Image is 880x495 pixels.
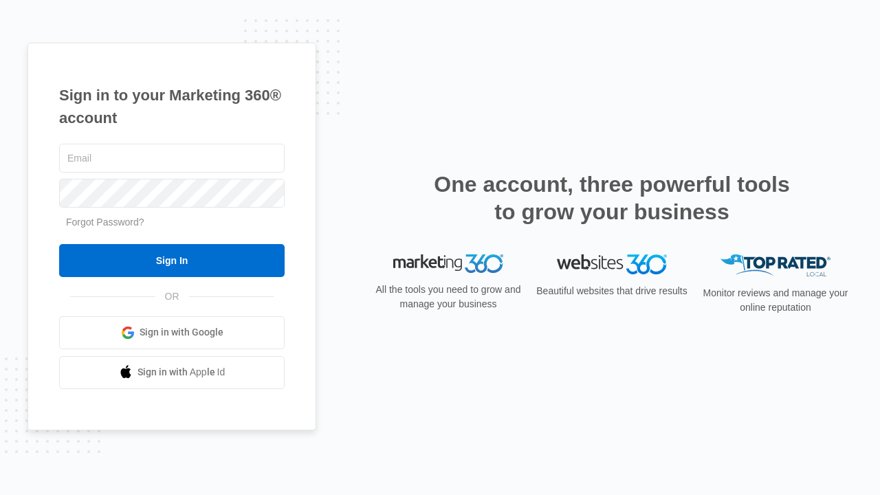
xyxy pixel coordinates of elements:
[393,254,503,274] img: Marketing 360
[535,284,689,298] p: Beautiful websites that drive results
[720,254,830,277] img: Top Rated Local
[59,144,285,173] input: Email
[137,365,225,379] span: Sign in with Apple Id
[59,84,285,129] h1: Sign in to your Marketing 360® account
[59,356,285,389] a: Sign in with Apple Id
[59,316,285,349] a: Sign in with Google
[557,254,667,274] img: Websites 360
[698,286,852,315] p: Monitor reviews and manage your online reputation
[371,283,525,311] p: All the tools you need to grow and manage your business
[140,325,223,340] span: Sign in with Google
[66,217,144,228] a: Forgot Password?
[155,289,189,304] span: OR
[59,244,285,277] input: Sign In
[430,170,794,225] h2: One account, three powerful tools to grow your business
